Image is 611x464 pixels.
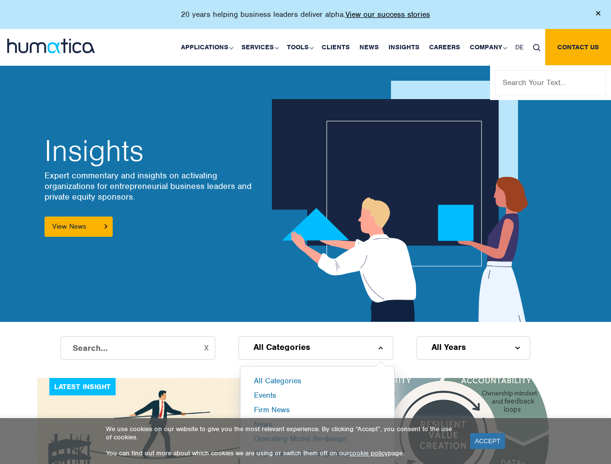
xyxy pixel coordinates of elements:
a: News [355,29,384,66]
span: DE [515,43,523,51]
img: d_arroww [378,347,383,349]
a: ACCEPT [470,433,506,449]
div: Latest Insight [49,378,116,395]
li: All Categories [254,376,394,391]
a: Contact us [545,29,611,66]
img: logo [7,39,95,53]
p: We use cookies on our website to give you the most relevant experience. By clicking “Accept”, you... [106,425,458,441]
a: View our success stories [345,10,430,19]
a: View News [45,217,113,237]
a: Clients [317,29,355,66]
a: Tools [282,29,317,66]
img: d_arroww [515,347,520,349]
p: 20 years helping business leaders deliver alpha. [181,10,430,19]
input: Search Your Text... [495,70,606,95]
a: Careers [424,29,465,66]
a: Applications [176,29,237,66]
button: X [204,344,209,352]
h2: Insights [45,136,253,165]
span: All Categories [253,343,310,351]
img: about_banner1 [272,81,538,322]
input: Search... [60,336,215,360]
a: DE [510,29,528,66]
a: Insights [384,29,424,66]
a: Services [237,29,282,66]
p: You can find out more about which cookies we are using or switch them off on our page. [106,449,458,457]
a: Company [465,29,510,66]
li: Firm News [254,405,394,420]
li: Events [254,391,394,405]
img: arrowicon [104,224,107,229]
p: Expert commentary and insights on activating organizations for entrepreneurial business leaders a... [45,170,253,202]
a: cookie policy [349,449,388,457]
img: search_icon [533,44,540,51]
span: All Years [432,343,466,351]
